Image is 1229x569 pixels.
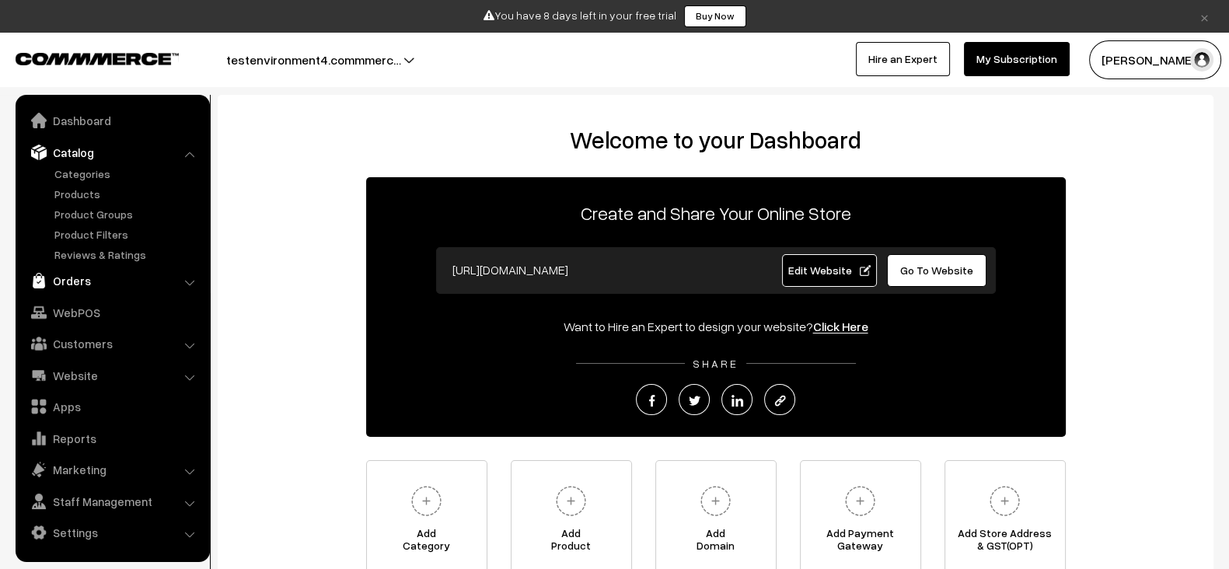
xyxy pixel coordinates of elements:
img: plus.svg [983,480,1026,522]
a: Settings [19,518,204,546]
a: Dashboard [19,106,204,134]
img: plus.svg [550,480,592,522]
a: Staff Management [19,487,204,515]
a: My Subscription [964,42,1070,76]
a: Edit Website [782,254,877,287]
h2: Welcome to your Dashboard [233,126,1198,154]
a: Hire an Expert [856,42,950,76]
span: SHARE [685,357,746,370]
img: plus.svg [405,480,448,522]
a: Marketing [19,456,204,483]
p: Create and Share Your Online Store [366,199,1066,227]
div: Want to Hire an Expert to design your website? [366,317,1066,336]
span: Add Category [367,527,487,558]
a: Customers [19,330,204,358]
span: Add Payment Gateway [801,527,920,558]
span: Go To Website [900,264,973,277]
a: Go To Website [887,254,987,287]
a: Categories [51,166,204,182]
a: × [1194,7,1215,26]
button: testenvironment4.commmerc… [172,40,456,79]
a: COMMMERCE [16,48,152,67]
div: You have 8 days left in your free trial [5,5,1224,27]
a: Reviews & Ratings [51,246,204,263]
img: plus.svg [694,480,737,522]
img: user [1190,48,1213,72]
a: Apps [19,393,204,421]
a: Catalog [19,138,204,166]
a: Website [19,361,204,389]
a: Orders [19,267,204,295]
button: [PERSON_NAME] [1089,40,1221,79]
a: Product Filters [51,226,204,243]
a: Products [51,186,204,202]
span: Add Product [512,527,631,558]
span: Add Domain [656,527,776,558]
img: COMMMERCE [16,53,179,65]
a: Product Groups [51,206,204,222]
span: Add Store Address & GST(OPT) [945,527,1065,558]
a: Click Here [813,319,868,334]
img: plus.svg [839,480,882,522]
a: WebPOS [19,298,204,326]
a: Reports [19,424,204,452]
span: Edit Website [787,264,871,277]
a: Buy Now [684,5,746,27]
